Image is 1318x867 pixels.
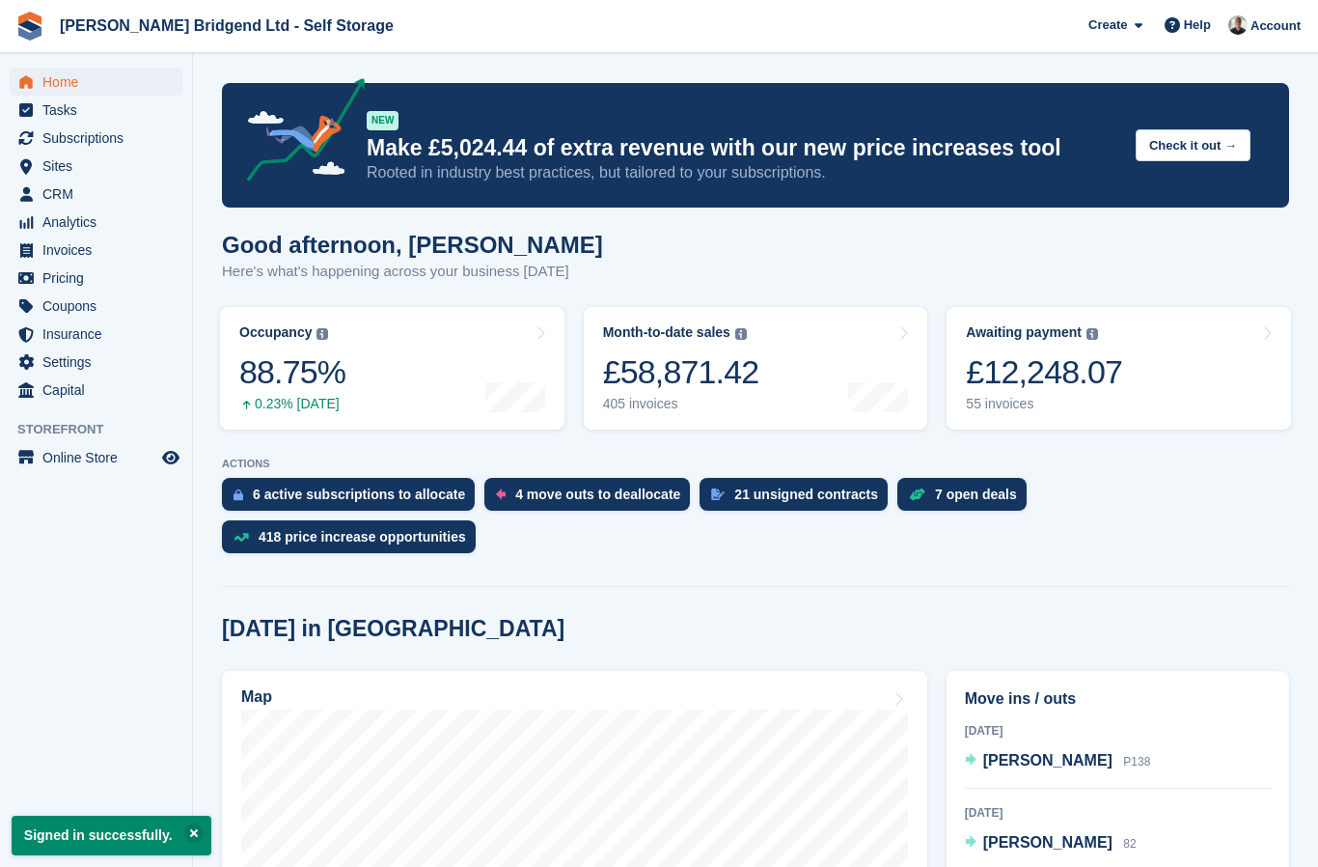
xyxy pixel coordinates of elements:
a: menu [10,209,182,236]
a: menu [10,153,182,180]
a: menu [10,321,182,348]
a: menu [10,181,182,208]
span: Subscriptions [42,125,158,152]
div: 0.23% [DATE] [239,396,345,412]
a: [PERSON_NAME] 82 [965,831,1137,856]
a: menu [10,69,182,96]
img: price-adjustments-announcement-icon-8257ccfd72463d97f412b2fc003d46551f7dbcb40ab6d574587a9cd5c0d94... [231,78,366,188]
span: Create [1088,15,1127,35]
span: Analytics [42,209,158,236]
div: [DATE] [965,804,1271,822]
div: Awaiting payment [966,324,1082,341]
img: move_outs_to_deallocate_icon-f764333ba52eb49d3ac5e1228854f67142a1ed5810a6f6cc68b1a99e826820c5.svg [496,489,506,500]
div: [DATE] [965,722,1271,740]
p: Here's what's happening across your business [DATE] [222,261,603,283]
img: icon-info-grey-7440780725fd019a000dd9b08b2336e03edf1995a4989e88bcd33f0948082b44.svg [1086,328,1098,340]
span: Account [1250,16,1301,36]
div: Occupancy [239,324,312,341]
div: 4 move outs to deallocate [515,487,680,502]
div: £12,248.07 [966,352,1122,392]
span: Online Store [42,444,158,471]
div: 55 invoices [966,396,1122,412]
button: Check it out → [1136,129,1250,161]
div: 21 unsigned contracts [734,487,878,502]
h2: Move ins / outs [965,687,1271,711]
p: ACTIONS [222,458,1289,470]
div: 418 price increase opportunities [259,529,466,545]
img: contract_signature_icon-13c848040528278c33f63329250d36e43548de30e8caae1d1a13099fd9432cc5.svg [711,489,725,500]
div: NEW [367,111,398,130]
img: Rhys Jones [1228,15,1248,35]
h2: [DATE] in [GEOGRAPHIC_DATA] [222,616,564,642]
a: menu [10,349,182,376]
p: Make £5,024.44 of extra revenue with our new price increases tool [367,134,1120,162]
span: Help [1184,15,1211,35]
img: icon-info-grey-7440780725fd019a000dd9b08b2336e03edf1995a4989e88bcd33f0948082b44.svg [316,328,328,340]
img: deal-1b604bf984904fb50ccaf53a9ad4b4a5d6e5aea283cecdc64d6e3604feb123c2.svg [909,488,925,501]
span: [PERSON_NAME] [983,752,1112,769]
a: menu [10,444,182,471]
a: 21 unsigned contracts [700,478,897,520]
span: Sites [42,153,158,180]
div: Month-to-date sales [603,324,730,341]
p: Signed in successfully. [12,816,211,855]
a: Awaiting payment £12,248.07 55 invoices [947,307,1291,430]
img: icon-info-grey-7440780725fd019a000dd9b08b2336e03edf1995a4989e88bcd33f0948082b44.svg [735,328,747,340]
a: menu [10,265,182,292]
a: menu [10,97,182,124]
span: Storefront [17,420,192,439]
h2: Map [241,688,272,706]
a: [PERSON_NAME] Bridgend Ltd - Self Storage [52,10,401,42]
span: Insurance [42,321,158,348]
a: 7 open deals [897,478,1036,520]
span: Home [42,69,158,96]
a: menu [10,237,182,264]
a: Preview store [159,446,182,469]
a: menu [10,377,182,404]
a: 4 move outs to deallocate [484,478,700,520]
a: [PERSON_NAME] P138 [965,749,1151,774]
div: £58,871.42 [603,352,759,392]
span: P138 [1123,755,1150,769]
a: menu [10,125,182,152]
div: 88.75% [239,352,345,392]
img: active_subscription_to_allocate_icon-d502201f5373d7db506a760aba3b589e785aa758c864c3986d89f69b8ff3... [233,489,243,501]
a: Month-to-date sales £58,871.42 405 invoices [584,307,928,430]
span: Tasks [42,97,158,124]
span: Coupons [42,293,158,320]
a: 6 active subscriptions to allocate [222,478,484,520]
span: 82 [1123,837,1136,851]
div: 7 open deals [935,487,1017,502]
span: Capital [42,377,158,404]
img: stora-icon-8386f47178a22dfd0bd8f6a31ec36ba5ce8667c1dd55bd0f319d3a0aa187defe.svg [15,12,44,41]
span: Settings [42,349,158,376]
span: Invoices [42,237,158,264]
span: CRM [42,181,158,208]
h1: Good afternoon, [PERSON_NAME] [222,232,603,258]
a: 418 price increase opportunities [222,520,485,563]
div: 405 invoices [603,396,759,412]
a: Occupancy 88.75% 0.23% [DATE] [220,307,564,430]
span: [PERSON_NAME] [983,834,1112,851]
a: menu [10,293,182,320]
div: 6 active subscriptions to allocate [253,487,465,502]
p: Rooted in industry best practices, but tailored to your subscriptions. [367,162,1120,183]
img: price_increase_opportunities-93ffe204e8149a01c8c9dc8f82e8f89637d9d84a8eef4429ea346261dce0b2c0.svg [233,533,249,542]
span: Pricing [42,265,158,292]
